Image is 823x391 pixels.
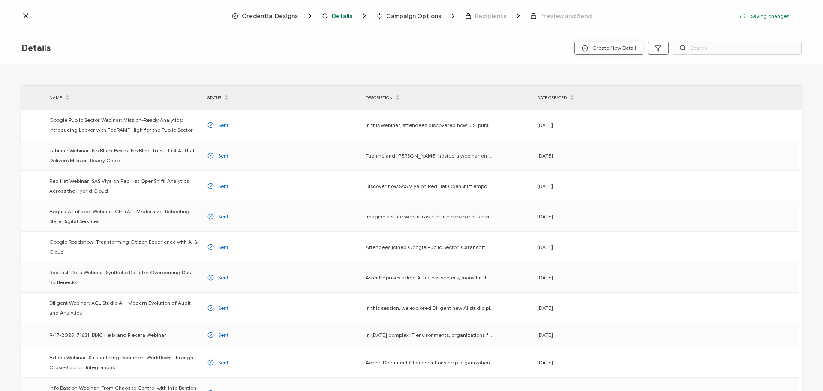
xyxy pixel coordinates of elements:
[533,91,691,105] div: DATE CREATED
[242,13,298,19] span: Credential Designs
[218,181,228,191] span: Sent
[533,330,691,340] div: [DATE]
[533,151,691,161] div: [DATE]
[751,13,793,19] p: Saving changes...
[540,13,592,19] span: Preview and Send
[366,181,494,191] span: Discover how SAS Viya on Red Hat OpenShift empowers organizations to scale analytics, improve eff...
[582,45,636,52] span: Create New Detail
[49,115,199,135] span: Google Public Sector Webinar: Mission-Ready Analytics: Introducing Looker with FedRAMP High for t...
[533,273,691,282] div: [DATE]
[533,303,691,313] div: [DATE]
[465,12,523,20] span: Recipients
[49,237,199,257] span: Google Roadshow: Transforming Citizen Experience with AI & Cloud
[376,12,457,20] span: Campaign Options
[366,120,494,130] span: In this webinar, attendees discovered how U.S. public sector agencies can accelerate their data-d...
[49,298,199,318] span: Diligent Webinar: ACL Studio AI - Modern Evolution of Audit and Analytics
[366,330,494,340] span: In [DATE] complex IT environments, organizations face mounting pressure to reduce software costs,...
[366,303,494,313] span: In this session, we explored Diligent new AI studio platform. This included how to run queries an...
[49,330,166,340] span: 9-17-2025_71631_BMC Helix and Flexera Webinar
[218,273,228,282] span: Sent
[366,273,494,282] span: As enterprises adopt AI across sectors, many hit the same roadblock: access to usable data. Shari...
[366,151,494,161] span: Tabnine and [PERSON_NAME] hosted a webinar on [DATE] 1:00 pm ET, showcasing how AI agents can be ...
[366,358,494,367] span: Adobe Document Cloud solutions help organizations increase efficiency when it comes to day-to-day...
[232,12,592,20] div: Breadcrumb
[533,242,691,252] div: [DATE]
[366,212,494,221] span: Imagine a state web infrastructure capable of serving millions of residents with seamless, scalab...
[673,42,802,55] input: Search
[49,267,199,287] span: Rockfish Data Webinar: Synthetic Data for Overcoming Data Bottlenecks
[49,206,199,226] span: Acquia & Lullabot Webinar: Ctrl+Alt+Modernize: Rebooting State Digital Services
[574,42,643,55] button: Create New Detail
[49,176,199,196] span: Red Hat Webinar: SAS Viya on Red Hat OpenShift: Analytics Across the Hybrid Cloud
[475,13,506,19] span: Recipients
[530,13,592,19] span: Preview and Send
[218,212,228,221] span: Sent
[533,212,691,221] div: [DATE]
[361,91,533,105] div: DESCRIPTION
[533,120,691,130] div: [DATE]
[218,120,228,130] span: Sent
[203,91,361,105] div: STATUS
[533,181,691,191] div: [DATE]
[322,12,369,20] span: Details
[45,91,203,105] div: NAME
[49,145,199,165] span: Tabnine Webinar: No Black Boxes. No Blind Trust. Just AI That Delivers Mission-Ready Code.
[386,13,441,19] span: Campaign Options
[49,352,199,372] span: Adobe Webinar: Streamlining Document Workflows Through Cross-Solution Integrations
[218,242,228,252] span: Sent
[218,303,228,313] span: Sent
[780,350,823,391] iframe: Chat Widget
[366,242,494,252] span: Attendees joined Google Public Sector, Carahsoft, TTEC Digital & Botcopy for an engaging half-day...
[533,358,691,367] div: [DATE]
[232,12,314,20] span: Credential Designs
[332,13,352,19] span: Details
[218,358,228,367] span: Sent
[218,151,228,161] span: Sent
[218,330,228,340] span: Sent
[21,43,51,54] span: Details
